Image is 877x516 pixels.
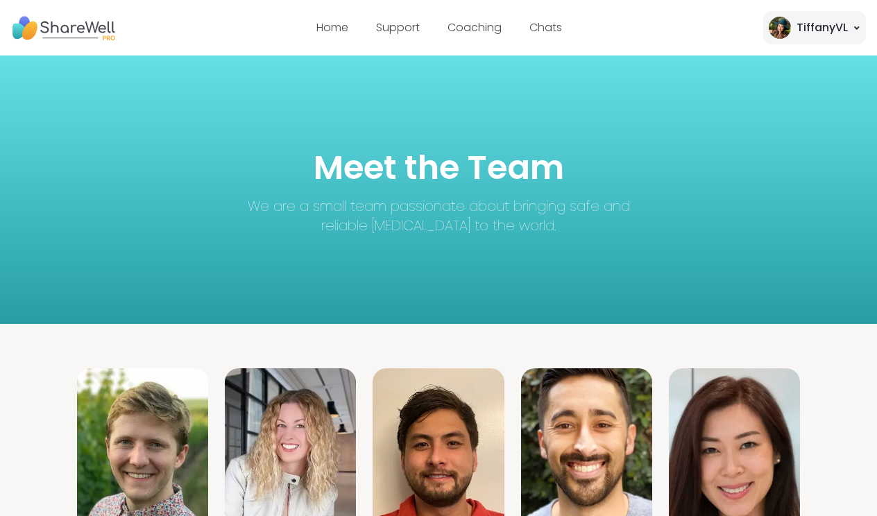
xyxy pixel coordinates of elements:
h1: Meet the Team [228,144,649,191]
div: TiffanyVL [797,19,848,36]
a: Chats [529,19,562,35]
img: ShareWell Nav Logo [11,9,115,47]
p: We are a small team passionate about bringing safe and reliable [MEDICAL_DATA] to the world. [228,196,649,235]
a: Support [376,19,420,35]
a: Coaching [448,19,502,35]
a: Home [316,19,348,35]
img: TiffanyVL [769,17,791,39]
